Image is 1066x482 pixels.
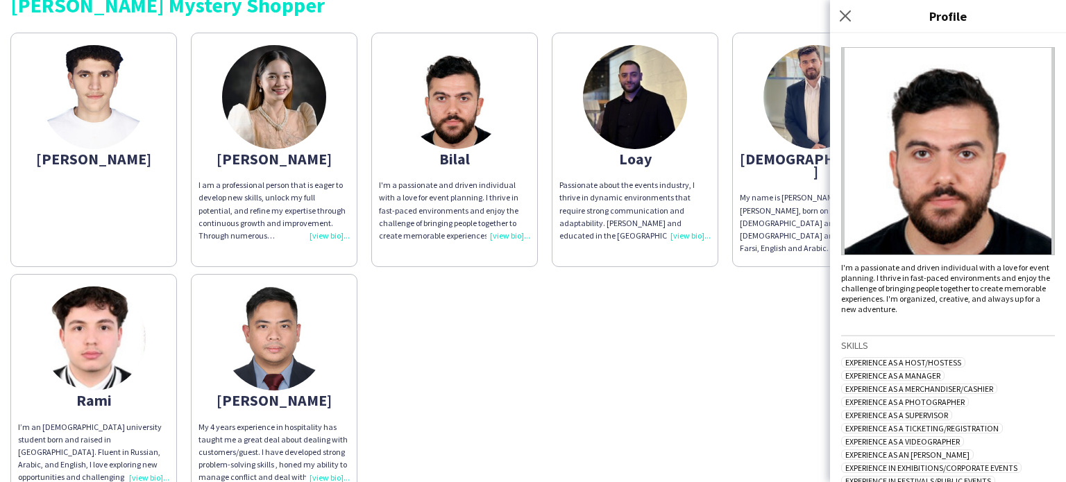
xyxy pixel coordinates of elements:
[403,45,507,149] img: thumb-6638d2919bbb7.jpeg
[583,45,687,149] img: thumb-686f6a83419af.jpeg
[841,410,952,420] span: Experience as a Supervisor
[763,45,868,149] img: thumb-66cf0aefdd70a.jpeg
[379,153,530,165] div: Bilal
[740,191,891,255] div: My name is [PERSON_NAME] [PERSON_NAME], born on [DEMOGRAPHIC_DATA] and I am from [DEMOGRAPHIC_DAT...
[841,436,964,447] span: Experience as a Videographer
[841,449,974,460] span: Experience as an [PERSON_NAME]
[841,370,945,381] span: Experience as a Manager
[198,179,350,242] div: I am a professional person that is eager to develop new skills, unlock my full potential, and ref...
[222,45,326,149] img: thumb-6649f977563d5.jpeg
[841,262,1055,314] div: I'm a passionate and driven individual with a love for event planning. I thrive in fast-paced env...
[841,397,969,407] span: Experience as a Photographer
[379,179,530,242] div: I'm a passionate and driven individual with a love for event planning. I thrive in fast-paced env...
[841,423,1003,433] span: Experience as a Ticketing/Registration
[841,384,997,394] span: Experience as a Merchandiser/Cashier
[18,394,169,406] div: Rami
[18,153,169,165] div: [PERSON_NAME]
[198,394,350,406] div: [PERSON_NAME]
[841,339,1055,352] h3: Skills
[42,286,146,390] img: thumb-67e43f83ee4c4.jpeg
[559,179,711,242] div: Passionate about the events industry, I thrive in dynamic environments that require strong commun...
[841,357,965,368] span: Experience as a Host/Hostess
[42,45,146,149] img: thumb-678924f4440af.jpeg
[841,47,1055,255] img: Crew avatar or photo
[222,286,326,390] img: thumb-66318da7cb065.jpg
[841,463,1022,473] span: Experience in Exhibitions/Corporate Events
[559,153,711,165] div: Loay
[830,7,1066,25] h3: Profile
[740,153,891,178] div: [DEMOGRAPHIC_DATA]
[198,153,350,165] div: [PERSON_NAME]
